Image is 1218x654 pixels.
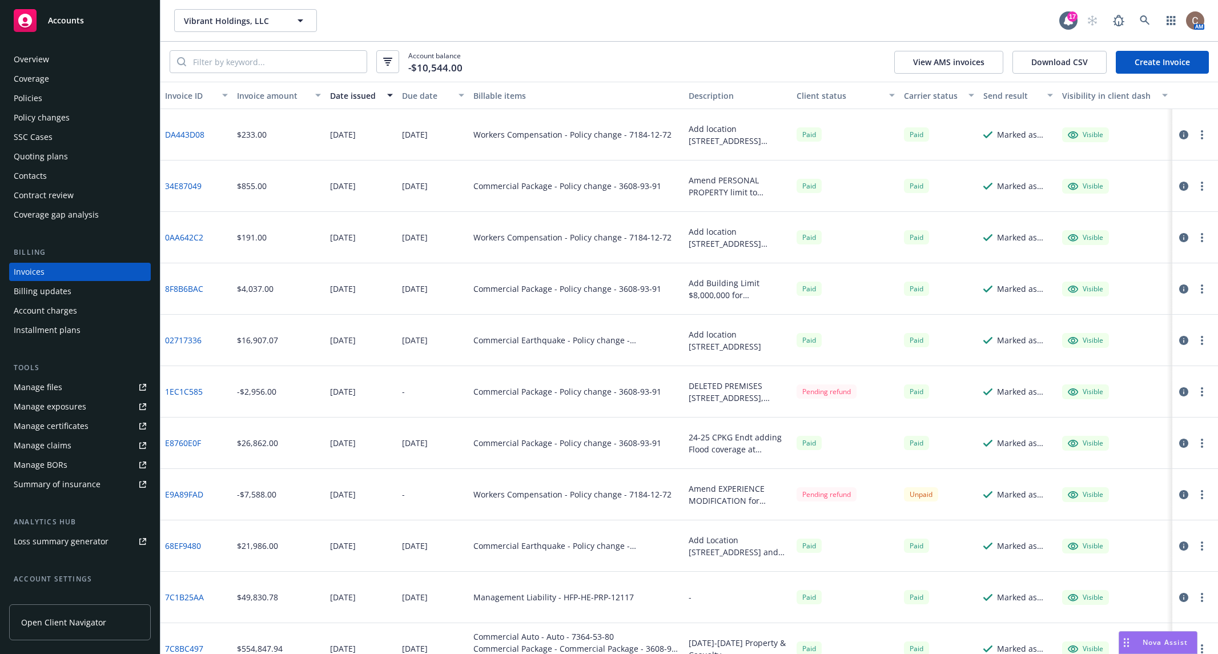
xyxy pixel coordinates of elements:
[997,386,1053,398] div: Marked as sent
[689,277,787,301] div: Add Building Limit $8,000,000 for [STREET_ADDRESS] and Amend Flood and Earthquake/Earthquake Spri...
[14,128,53,146] div: SSC Cases
[689,483,787,507] div: Amend EXPERIENCE MODIFICATION for [US_STATE]; Amend rating plan for multiple states
[1186,11,1204,30] img: photo
[1068,541,1103,551] div: Visible
[689,226,787,250] div: Add location [STREET_ADDRESS][PERSON_NAME] with class code 8742 Salespersons or collectors- outsi...
[330,283,356,295] div: [DATE]
[186,51,367,73] input: Filter by keyword...
[9,378,151,396] a: Manage files
[14,89,42,107] div: Policies
[237,488,276,500] div: -$7,588.00
[9,573,151,585] div: Account settings
[21,616,106,628] span: Open Client Navigator
[997,540,1053,552] div: Marked as sent
[330,129,356,141] div: [DATE]
[174,9,317,32] button: Vibrant Holdings, LLC
[1119,631,1197,654] button: Nova Assist
[473,231,672,243] div: Workers Compensation - Policy change - 7184-12-72
[165,90,215,102] div: Invoice ID
[165,540,201,552] a: 68EF9480
[904,282,929,296] div: Paid
[904,333,929,347] div: Paid
[402,90,452,102] div: Due date
[904,590,929,604] span: Paid
[904,90,961,102] div: Carrier status
[689,431,787,455] div: 24-25 CPKG Endt adding Flood coverage at [STREET_ADDRESS]
[165,334,202,346] a: 02717336
[237,334,278,346] div: $16,907.07
[232,82,325,109] button: Invoice amount
[904,179,929,193] div: Paid
[473,540,680,552] div: Commercial Earthquake - Policy change - GFD03004691-00
[402,540,428,552] div: [DATE]
[904,127,929,142] div: Paid
[330,180,356,192] div: [DATE]
[9,5,151,37] a: Accounts
[330,437,356,449] div: [DATE]
[9,282,151,300] a: Billing updates
[792,82,900,109] button: Client status
[473,334,680,346] div: Commercial Earthquake - Policy change - MKLV5XPR002415
[473,488,672,500] div: Workers Compensation - Policy change - 7184-12-72
[237,129,267,141] div: $233.00
[689,174,787,198] div: Amend PERSONAL PROPERTY limit to $885,575 at location#5 [STREET_ADDRESS][US_STATE]
[408,51,463,73] span: Account balance
[14,50,49,69] div: Overview
[14,589,63,608] div: Service team
[237,540,278,552] div: $21,986.00
[177,57,186,66] svg: Search
[330,540,356,552] div: [DATE]
[997,283,1053,295] div: Marked as sent
[1068,181,1103,191] div: Visible
[165,386,203,398] a: 1EC1C585
[797,384,857,399] div: Pending refund
[9,109,151,127] a: Policy changes
[1143,637,1188,647] span: Nova Assist
[904,539,929,553] div: Paid
[165,437,201,449] a: E8760E0F
[237,283,274,295] div: $4,037.00
[9,167,151,185] a: Contacts
[402,386,405,398] div: -
[1133,9,1156,32] a: Search
[325,82,397,109] button: Date issued
[473,437,661,449] div: Commercial Package - Policy change - 3608-93-91
[894,51,1003,74] button: View AMS invoices
[237,437,278,449] div: $26,862.00
[689,90,787,102] div: Description
[1068,592,1103,603] div: Visible
[14,302,77,320] div: Account charges
[402,129,428,141] div: [DATE]
[9,362,151,374] div: Tools
[473,129,672,141] div: Workers Compensation - Policy change - 7184-12-72
[330,591,356,603] div: [DATE]
[473,386,661,398] div: Commercial Package - Policy change - 3608-93-91
[1160,9,1183,32] a: Switch app
[14,321,81,339] div: Installment plans
[797,282,822,296] div: Paid
[899,82,978,109] button: Carrier status
[9,263,151,281] a: Invoices
[330,90,380,102] div: Date issued
[14,532,108,551] div: Loss summary generator
[237,231,267,243] div: $191.00
[408,61,463,75] span: -$10,544.00
[14,475,101,493] div: Summary of insurance
[904,384,929,399] span: Paid
[997,591,1053,603] div: Marked as sent
[1068,232,1103,243] div: Visible
[402,591,428,603] div: [DATE]
[689,328,787,352] div: Add location [STREET_ADDRESS]
[797,90,883,102] div: Client status
[14,398,86,416] div: Manage exposures
[979,82,1058,109] button: Send result
[904,436,929,450] div: Paid
[330,231,356,243] div: [DATE]
[160,82,232,109] button: Invoice ID
[9,398,151,416] a: Manage exposures
[997,437,1053,449] div: Marked as sent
